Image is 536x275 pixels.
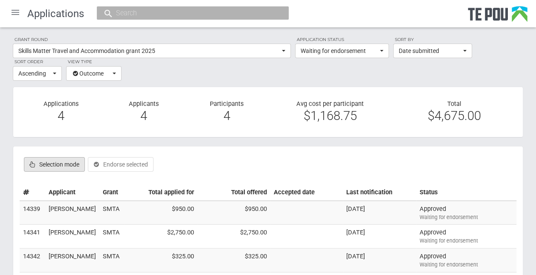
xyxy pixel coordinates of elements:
th: Total offered [197,184,270,201]
button: Endorse selected [88,157,154,172]
span: Date submitted [399,47,461,55]
div: Applicants [102,100,185,124]
button: Date submitted [393,44,472,58]
th: Last notification [343,184,416,201]
td: $950.00 [197,201,270,225]
div: Avg cost per participant [268,100,392,124]
div: Participants [185,100,268,124]
th: Grant [99,184,125,201]
div: $1,168.75 [274,112,385,120]
span: Outcome [72,69,110,78]
button: Outcome [66,66,122,81]
td: Approved [416,225,516,249]
td: 14341 [20,225,45,249]
th: Status [416,184,516,201]
td: [PERSON_NAME] [45,201,99,225]
div: 4 [109,112,179,120]
button: Waiting for endorsement [295,44,389,58]
label: View type [66,58,122,66]
span: Ascending [18,69,51,78]
th: Applicant [45,184,99,201]
div: 4 [26,112,96,120]
td: [DATE] [343,249,416,272]
button: Skills Matter Travel and Accommodation grant 2025 [13,44,291,58]
label: Sort by [393,36,472,44]
div: Waiting for endorsement [420,261,513,269]
div: Waiting for endorsement [420,237,513,245]
td: [DATE] [343,201,416,225]
label: Sort order [13,58,62,66]
input: Search [113,9,264,18]
td: SMTA [99,201,125,225]
td: [DATE] [343,225,416,249]
label: Application status [295,36,389,44]
th: Total applied for [125,184,197,201]
div: 4 [191,112,261,120]
span: Waiting for endorsement [301,47,378,55]
td: $2,750.00 [197,225,270,249]
td: SMTA [99,249,125,272]
label: Grant round [13,36,291,44]
td: [PERSON_NAME] [45,225,99,249]
td: $950.00 [125,201,197,225]
td: [PERSON_NAME] [45,249,99,272]
td: SMTA [99,225,125,249]
td: $325.00 [197,249,270,272]
td: Approved [416,201,516,225]
span: Skills Matter Travel and Accommodation grant 2025 [18,47,280,55]
td: 14342 [20,249,45,272]
div: Total [392,100,516,120]
td: $325.00 [125,249,197,272]
td: $2,750.00 [125,225,197,249]
div: Applications [20,100,102,124]
td: 14339 [20,201,45,225]
th: Accepted date [270,184,343,201]
label: Selection mode [24,157,85,172]
td: Approved [416,249,516,272]
div: Waiting for endorsement [420,214,513,221]
div: $4,675.00 [399,112,510,120]
button: Ascending [13,66,62,81]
